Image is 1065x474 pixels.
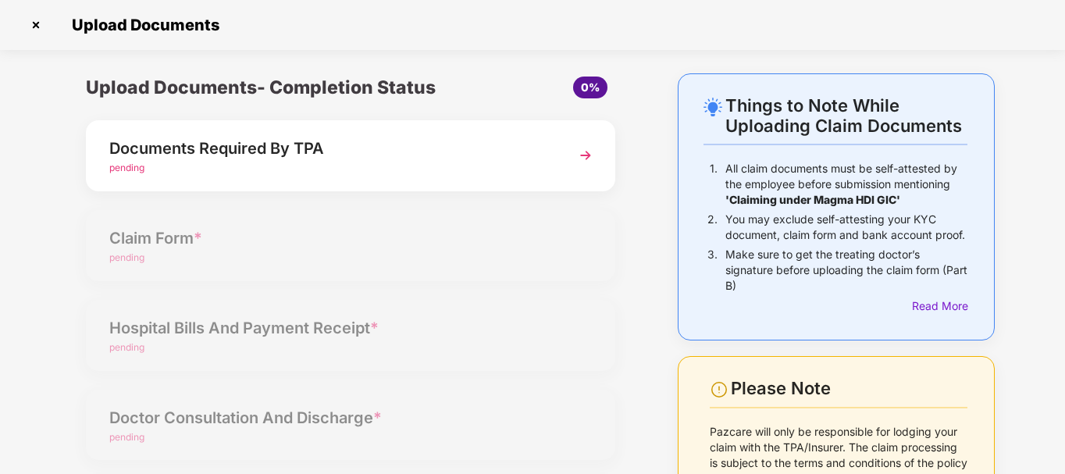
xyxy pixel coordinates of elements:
[109,136,551,161] div: Documents Required By TPA
[109,162,144,173] span: pending
[731,378,967,399] div: Please Note
[86,73,439,102] div: Upload Documents- Completion Status
[725,95,967,136] div: Things to Note While Uploading Claim Documents
[725,212,967,243] p: You may exclude self-attesting your KYC document, claim form and bank account proof.
[23,12,48,37] img: svg+xml;base64,PHN2ZyBpZD0iQ3Jvc3MtMzJ4MzIiIHhtbG5zPSJodHRwOi8vd3d3LnczLm9yZy8yMDAwL3N2ZyIgd2lkdG...
[703,98,722,116] img: svg+xml;base64,PHN2ZyB4bWxucz0iaHR0cDovL3d3dy53My5vcmcvMjAwMC9zdmciIHdpZHRoPSIyNC4wOTMiIGhlaWdodD...
[56,16,227,34] span: Upload Documents
[710,161,718,208] p: 1.
[710,380,728,399] img: svg+xml;base64,PHN2ZyBpZD0iV2FybmluZ18tXzI0eDI0IiBkYXRhLW5hbWU9Ildhcm5pbmcgLSAyNHgyNCIgeG1sbnM9Im...
[725,247,967,294] p: Make sure to get the treating doctor’s signature before uploading the claim form (Part B)
[725,193,900,206] b: 'Claiming under Magma HDI GIC'
[912,298,967,315] div: Read More
[572,141,600,169] img: svg+xml;base64,PHN2ZyBpZD0iTmV4dCIgeG1sbnM9Imh0dHA6Ly93d3cudzMub3JnLzIwMDAvc3ZnIiB3aWR0aD0iMzYiIG...
[707,247,718,294] p: 3.
[725,161,967,208] p: All claim documents must be self-attested by the employee before submission mentioning
[581,80,600,94] span: 0%
[707,212,718,243] p: 2.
